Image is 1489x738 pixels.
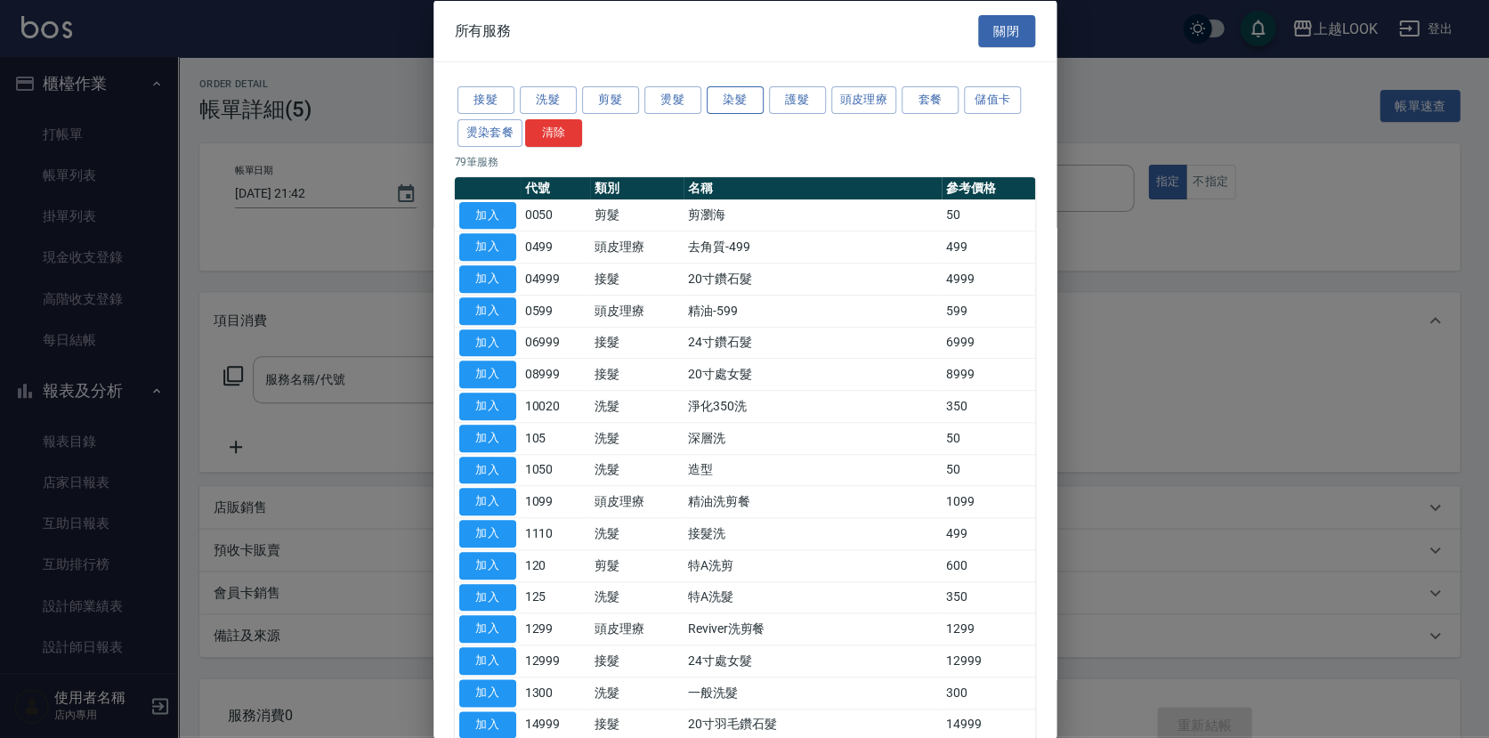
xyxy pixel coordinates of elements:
[590,327,683,359] td: 接髮
[831,86,897,114] button: 頭皮理療
[590,422,683,454] td: 洗髮
[684,517,942,549] td: 接髮洗
[942,581,1034,613] td: 350
[457,86,514,114] button: 接髮
[684,263,942,295] td: 20寸鑽石髮
[525,118,582,146] button: 清除
[942,454,1034,486] td: 50
[942,231,1034,263] td: 499
[459,488,516,515] button: 加入
[459,296,516,324] button: 加入
[459,233,516,261] button: 加入
[684,358,942,390] td: 20寸處女髮
[521,645,591,677] td: 12999
[769,86,826,114] button: 護髮
[684,390,942,422] td: 淨化350洗
[942,485,1034,517] td: 1099
[459,647,516,675] button: 加入
[942,327,1034,359] td: 6999
[521,231,591,263] td: 0499
[644,86,701,114] button: 燙髮
[684,231,942,263] td: 去角質-499
[455,153,1035,169] p: 79 筆服務
[457,118,523,146] button: 燙染套餐
[521,517,591,549] td: 1110
[590,612,683,645] td: 頭皮理療
[942,422,1034,454] td: 50
[684,327,942,359] td: 24寸鑽石髮
[684,549,942,581] td: 特A洗剪
[942,549,1034,581] td: 600
[521,677,591,709] td: 1300
[590,358,683,390] td: 接髮
[521,454,591,486] td: 1050
[590,581,683,613] td: 洗髮
[521,199,591,231] td: 0050
[942,612,1034,645] td: 1299
[521,549,591,581] td: 120
[942,390,1034,422] td: 350
[459,456,516,483] button: 加入
[521,327,591,359] td: 06999
[942,199,1034,231] td: 50
[942,645,1034,677] td: 12999
[459,551,516,579] button: 加入
[942,517,1034,549] td: 499
[521,485,591,517] td: 1099
[590,517,683,549] td: 洗髮
[590,454,683,486] td: 洗髮
[459,201,516,229] button: 加入
[521,176,591,199] th: 代號
[521,263,591,295] td: 04999
[520,86,577,114] button: 洗髮
[684,295,942,327] td: 精油-599
[582,86,639,114] button: 剪髮
[521,581,591,613] td: 125
[942,295,1034,327] td: 599
[521,612,591,645] td: 1299
[684,485,942,517] td: 精油洗剪餐
[459,328,516,356] button: 加入
[590,176,683,199] th: 類別
[590,199,683,231] td: 剪髮
[942,263,1034,295] td: 4999
[590,263,683,295] td: 接髮
[459,393,516,420] button: 加入
[459,710,516,738] button: 加入
[684,176,942,199] th: 名稱
[684,612,942,645] td: Reviver洗剪餐
[684,199,942,231] td: 剪瀏海
[964,86,1021,114] button: 儲值卡
[590,645,683,677] td: 接髮
[459,424,516,451] button: 加入
[521,358,591,390] td: 08999
[590,295,683,327] td: 頭皮理療
[942,176,1034,199] th: 參考價格
[459,583,516,611] button: 加入
[455,21,512,39] span: 所有服務
[590,485,683,517] td: 頭皮理療
[459,520,516,547] button: 加入
[459,678,516,706] button: 加入
[902,86,959,114] button: 套餐
[459,615,516,643] button: 加入
[684,581,942,613] td: 特A洗髮
[978,14,1035,47] button: 關閉
[590,231,683,263] td: 頭皮理療
[684,454,942,486] td: 造型
[459,265,516,293] button: 加入
[942,677,1034,709] td: 300
[684,677,942,709] td: 一般洗髮
[707,86,764,114] button: 染髮
[590,390,683,422] td: 洗髮
[459,361,516,388] button: 加入
[590,549,683,581] td: 剪髮
[521,295,591,327] td: 0599
[521,422,591,454] td: 105
[590,677,683,709] td: 洗髮
[942,358,1034,390] td: 8999
[684,422,942,454] td: 深層洗
[684,645,942,677] td: 24寸處女髮
[521,390,591,422] td: 10020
